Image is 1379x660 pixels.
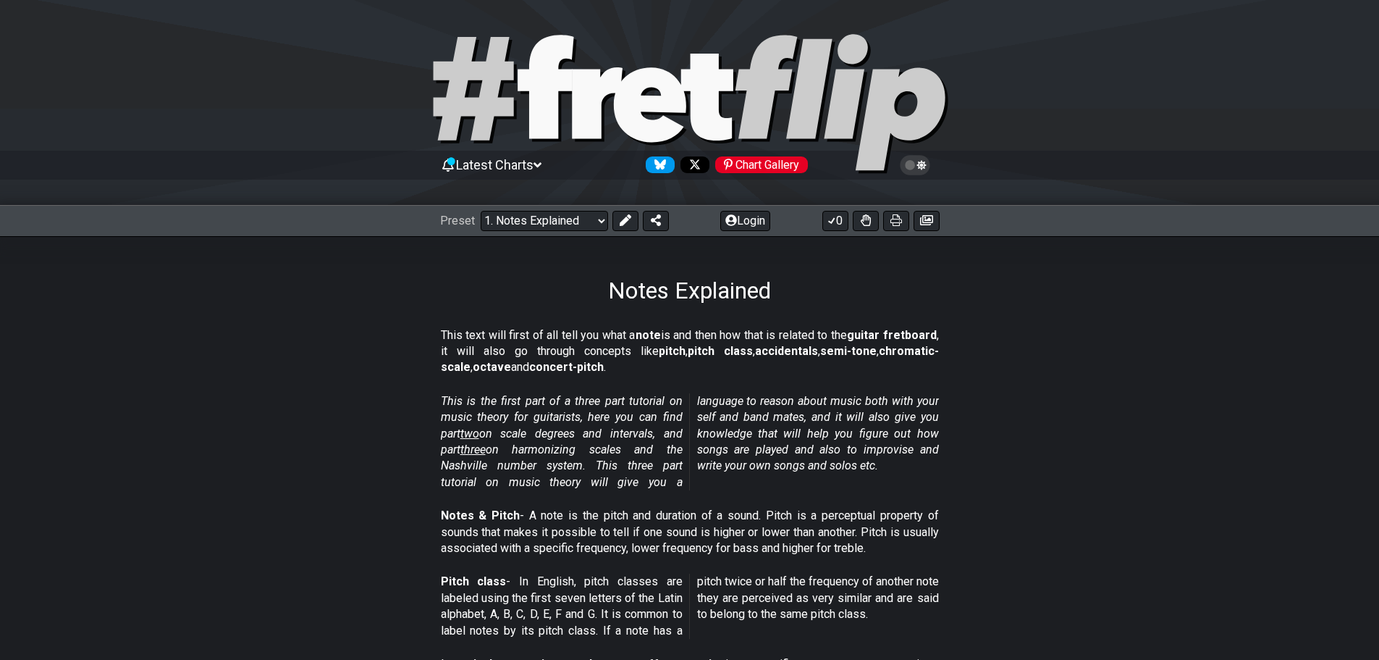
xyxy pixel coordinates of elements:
[640,156,675,173] a: Follow #fretflip at Bluesky
[659,344,686,358] strong: pitch
[643,211,669,231] button: Share Preset
[847,328,937,342] strong: guitar fretboard
[440,214,475,227] span: Preset
[481,211,608,231] select: Preset
[460,427,479,440] span: two
[820,344,877,358] strong: semi-tone
[441,574,939,639] p: - In English, pitch classes are labeled using the first seven letters of the Latin alphabet, A, B...
[636,328,661,342] strong: note
[883,211,909,231] button: Print
[441,508,939,556] p: - A note is the pitch and duration of a sound. Pitch is a perceptual property of sounds that make...
[456,157,534,172] span: Latest Charts
[720,211,770,231] button: Login
[612,211,638,231] button: Edit Preset
[715,156,808,173] div: Chart Gallery
[460,443,486,456] span: three
[907,159,924,172] span: Toggle light / dark theme
[822,211,848,231] button: 0
[853,211,879,231] button: Toggle Dexterity for all fretkits
[441,575,507,588] strong: Pitch class
[755,344,818,358] strong: accidentals
[441,509,520,522] strong: Notes & Pitch
[914,211,940,231] button: Create image
[608,277,771,304] h1: Notes Explained
[473,360,511,374] strong: octave
[441,327,939,376] p: This text will first of all tell you what a is and then how that is related to the , it will also...
[441,394,939,489] em: This is the first part of a three part tutorial on music theory for guitarists, here you can find...
[529,360,604,374] strong: concert-pitch
[688,344,753,358] strong: pitch class
[675,156,709,173] a: Follow #fretflip at X
[709,156,808,173] a: #fretflip at Pinterest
